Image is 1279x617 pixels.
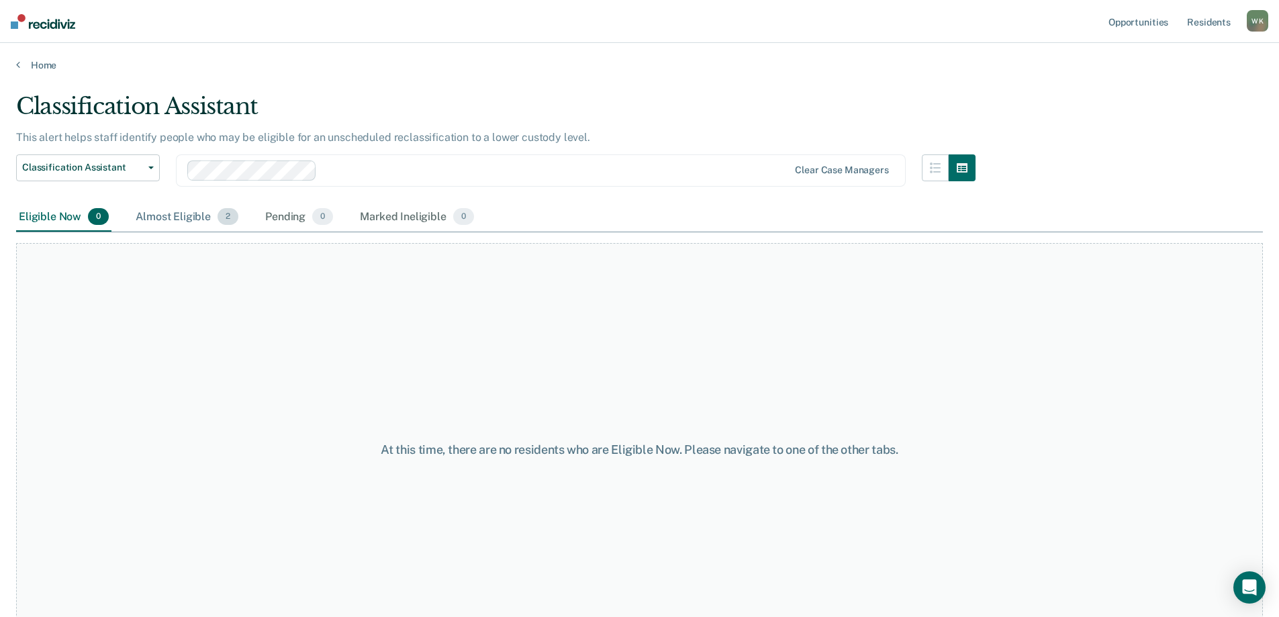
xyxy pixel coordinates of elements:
button: Classification Assistant [16,154,160,181]
div: At this time, there are no residents who are Eligible Now. Please navigate to one of the other tabs. [328,442,951,457]
div: Marked Ineligible0 [357,203,477,232]
p: This alert helps staff identify people who may be eligible for an unscheduled reclassification to... [16,131,590,144]
span: 0 [453,208,474,226]
div: Almost Eligible2 [133,203,241,232]
span: 0 [88,208,109,226]
div: Eligible Now0 [16,203,111,232]
img: Recidiviz [11,14,75,29]
button: WK [1247,10,1268,32]
div: Clear case managers [795,164,888,176]
a: Home [16,59,1263,71]
div: Classification Assistant [16,93,976,131]
div: Open Intercom Messenger [1233,571,1266,604]
span: 0 [312,208,333,226]
div: W K [1247,10,1268,32]
span: 2 [218,208,238,226]
div: Pending0 [263,203,336,232]
span: Classification Assistant [22,162,143,173]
